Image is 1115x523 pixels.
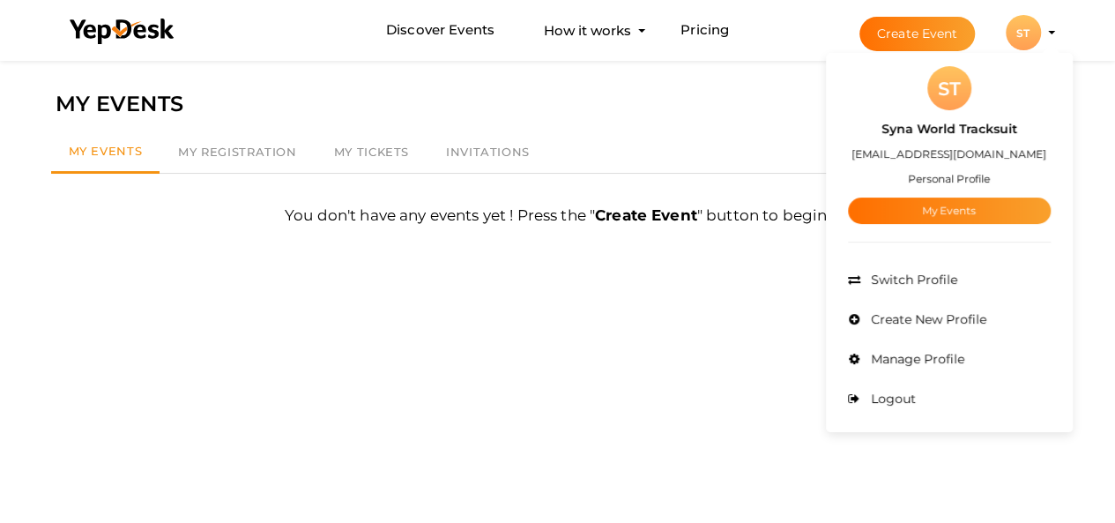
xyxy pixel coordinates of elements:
[446,145,530,159] span: Invitations
[927,66,971,110] div: ST
[160,132,315,173] a: My Registration
[316,132,427,173] a: My Tickets
[1006,15,1041,50] div: ST
[866,391,916,407] span: Logout
[859,17,976,51] button: Create Event
[285,205,830,239] label: You don't have any events yet ! Press the " " button to begin.
[851,144,1046,164] label: [EMAIL_ADDRESS][DOMAIN_NAME]
[386,14,494,47] a: Discover Events
[680,14,729,47] a: Pricing
[866,272,957,288] span: Switch Profile
[866,351,964,367] span: Manage Profile
[539,14,636,47] button: How it works
[848,198,1051,224] a: My Events
[69,144,143,158] span: My Events
[866,311,986,327] span: Create New Profile
[427,132,548,173] a: Invitations
[178,145,296,159] span: My Registration
[595,206,697,224] b: Create Event
[51,132,160,174] a: My Events
[334,145,409,159] span: My Tickets
[1006,26,1041,40] profile-pic: ST
[56,87,1060,121] div: MY EVENTS
[908,172,990,185] small: Personal Profile
[1000,14,1046,51] button: ST
[881,119,1017,139] label: Syna World Tracksuit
